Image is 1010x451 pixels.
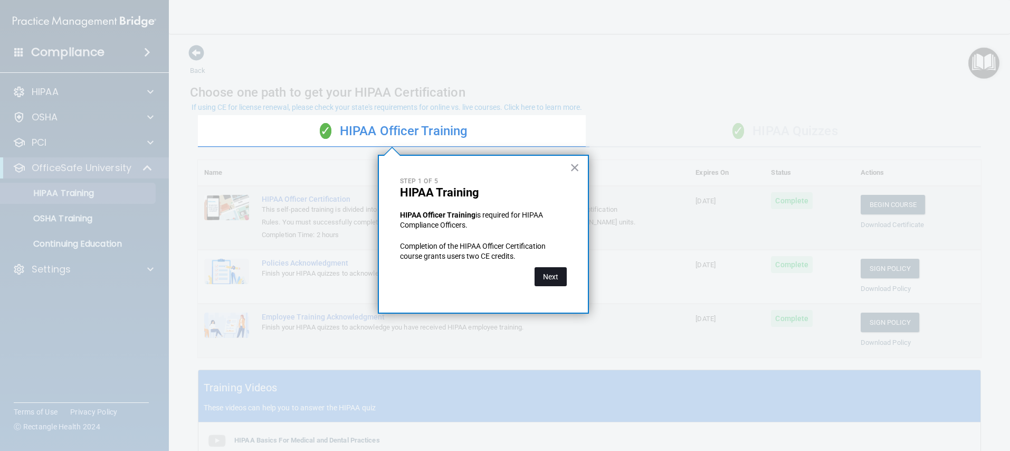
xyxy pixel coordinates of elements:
[400,186,567,200] p: HIPAA Training
[570,159,580,176] button: Close
[198,116,589,147] div: HIPAA Officer Training
[400,177,567,186] p: Step 1 of 5
[400,241,567,262] p: Completion of the HIPAA Officer Certification course grants users two CE credits.
[535,267,567,286] button: Next
[400,211,475,219] strong: HIPAA Officer Training
[320,123,331,139] span: ✓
